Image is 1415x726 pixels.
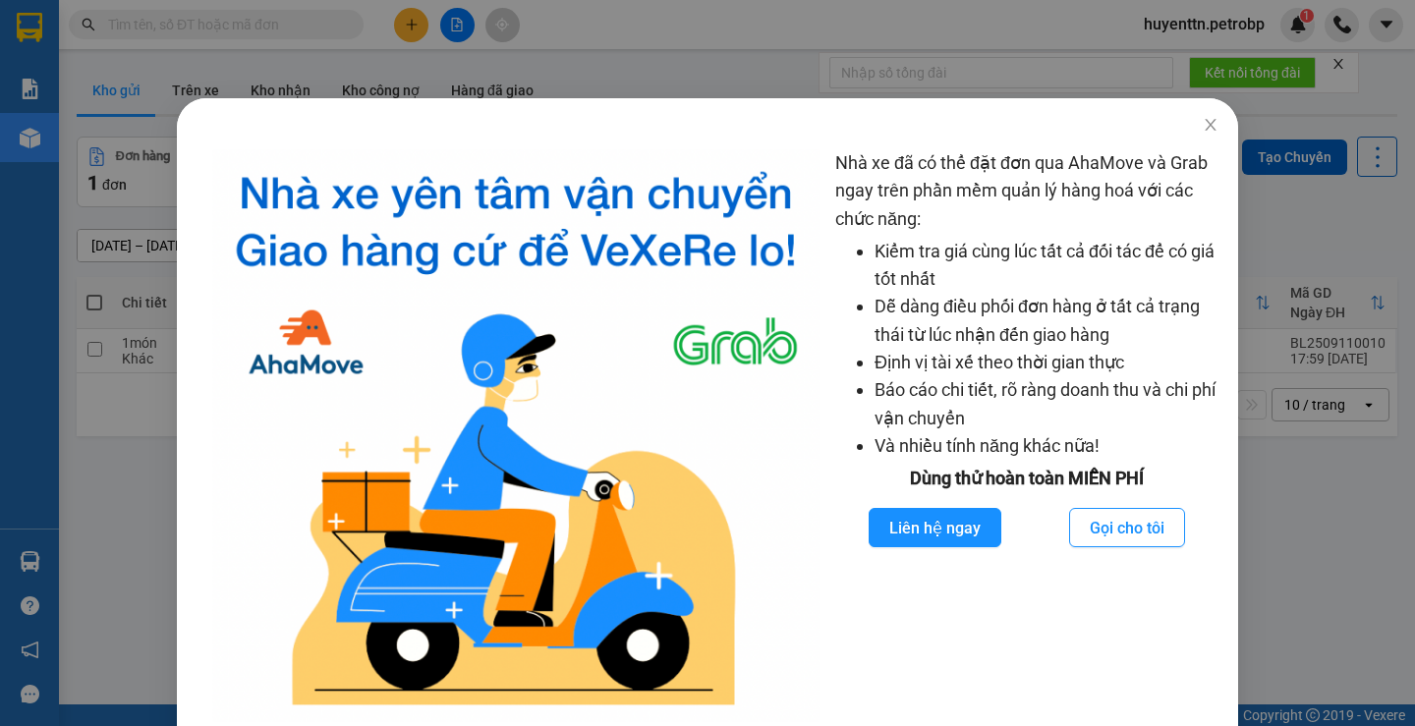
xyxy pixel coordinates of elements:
img: logo [212,149,820,722]
button: Gọi cho tôi [1069,508,1185,547]
li: Kiểm tra giá cùng lúc tất cả đối tác để có giá tốt nhất [875,238,1218,294]
span: Liên hệ ngay [889,516,981,540]
span: close [1203,117,1218,133]
div: Dùng thử hoàn toàn MIỄN PHÍ [835,465,1218,492]
li: Dễ dàng điều phối đơn hàng ở tất cả trạng thái từ lúc nhận đến giao hàng [875,293,1218,349]
span: Gọi cho tôi [1090,516,1164,540]
li: Định vị tài xế theo thời gian thực [875,349,1218,376]
button: Close [1183,98,1238,153]
li: Và nhiều tính năng khác nữa! [875,432,1218,460]
button: Liên hệ ngay [869,508,1001,547]
div: Nhà xe đã có thể đặt đơn qua AhaMove và Grab ngay trên phần mềm quản lý hàng hoá với các chức năng: [835,149,1218,722]
li: Báo cáo chi tiết, rõ ràng doanh thu và chi phí vận chuyển [875,376,1218,432]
